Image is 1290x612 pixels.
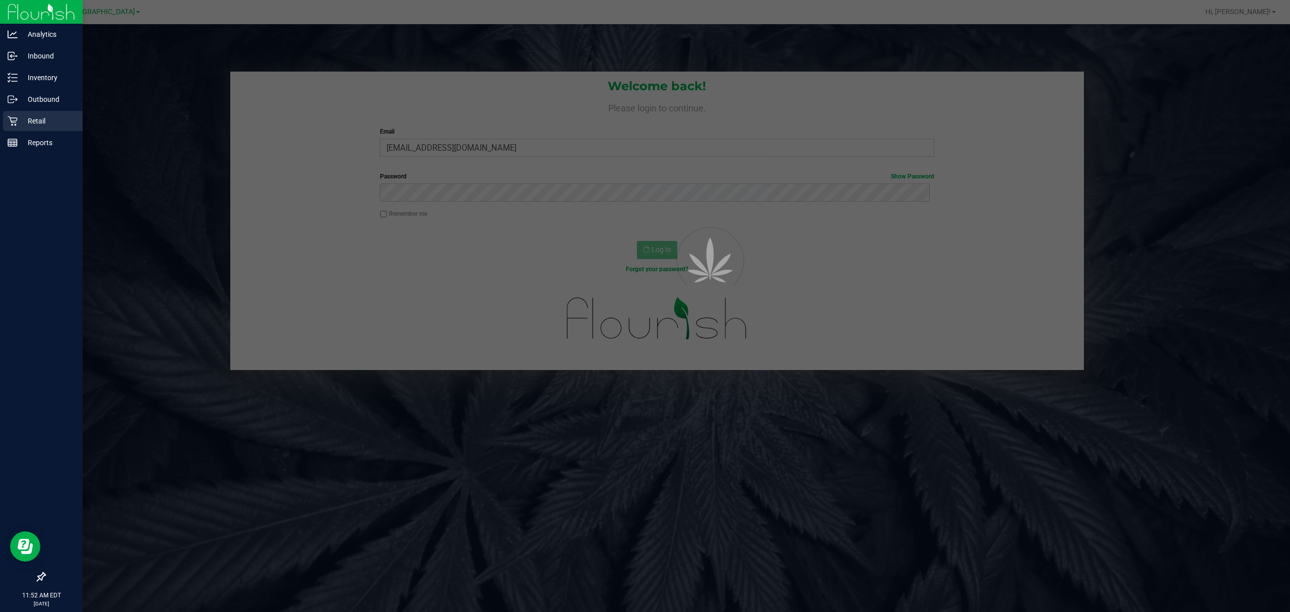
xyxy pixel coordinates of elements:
[18,115,78,127] p: Retail
[18,50,78,62] p: Inbound
[5,591,78,600] p: 11:52 AM EDT
[18,93,78,105] p: Outbound
[8,116,18,126] inline-svg: Retail
[18,137,78,149] p: Reports
[18,72,78,84] p: Inventory
[8,138,18,148] inline-svg: Reports
[8,73,18,83] inline-svg: Inventory
[8,94,18,104] inline-svg: Outbound
[10,531,40,562] iframe: Resource center
[8,29,18,39] inline-svg: Analytics
[8,51,18,61] inline-svg: Inbound
[18,28,78,40] p: Analytics
[5,600,78,607] p: [DATE]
